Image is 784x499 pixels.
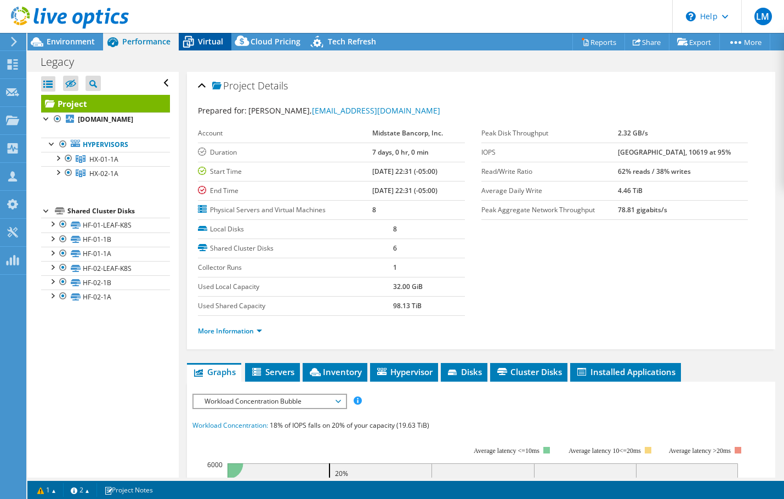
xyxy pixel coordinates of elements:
[198,128,372,139] label: Account
[41,112,170,127] a: [DOMAIN_NAME]
[41,152,170,166] a: HX-01-1A
[41,290,170,304] a: HF-02-1A
[393,224,397,234] b: 8
[376,366,433,377] span: Hypervisor
[198,36,223,47] span: Virtual
[576,366,675,377] span: Installed Applications
[36,56,91,68] h1: Legacy
[618,148,731,157] b: [GEOGRAPHIC_DATA], 10619 at 95%
[41,218,170,232] a: HF-01-LEAF-K8S
[248,105,440,116] span: [PERSON_NAME],
[624,33,669,50] a: Share
[207,460,223,469] text: 6000
[572,33,625,50] a: Reports
[47,36,95,47] span: Environment
[41,275,170,290] a: HF-02-1B
[481,205,618,216] label: Peak Aggregate Network Throughput
[446,366,482,377] span: Disks
[67,205,170,218] div: Shared Cluster Disks
[393,243,397,253] b: 6
[41,95,170,112] a: Project
[618,186,643,195] b: 4.46 TiB
[335,469,348,478] text: 20%
[686,12,696,21] svg: \n
[198,205,372,216] label: Physical Servers and Virtual Machines
[192,366,236,377] span: Graphs
[372,128,443,138] b: Midstate Bancorp, Inc.
[198,281,393,292] label: Used Local Capacity
[41,261,170,275] a: HF-02-LEAF-K8S
[198,262,393,273] label: Collector Runs
[618,205,667,214] b: 78.81 gigabits/s
[41,247,170,261] a: HF-01-1A
[372,148,429,157] b: 7 days, 0 hr, 0 min
[192,421,268,430] span: Workload Concentration:
[393,301,422,310] b: 98.13 TiB
[312,105,440,116] a: [EMAIL_ADDRESS][DOMAIN_NAME]
[198,185,372,196] label: End Time
[89,155,118,164] span: HX-01-1A
[481,166,618,177] label: Read/Write Ratio
[754,8,772,25] span: LM
[393,282,423,291] b: 32.00 GiB
[372,186,438,195] b: [DATE] 22:31 (-05:00)
[198,243,393,254] label: Shared Cluster Disks
[308,366,362,377] span: Inventory
[198,326,262,336] a: More Information
[41,166,170,180] a: HX-02-1A
[96,483,161,497] a: Project Notes
[719,33,770,50] a: More
[122,36,171,47] span: Performance
[41,233,170,247] a: HF-01-1B
[618,128,648,138] b: 2.32 GB/s
[393,263,397,272] b: 1
[481,128,618,139] label: Peak Disk Throughput
[569,447,641,455] tspan: Average latency 10<=20ms
[212,81,255,92] span: Project
[251,36,300,47] span: Cloud Pricing
[198,166,372,177] label: Start Time
[41,138,170,152] a: Hypervisors
[198,147,372,158] label: Duration
[270,421,429,430] span: 18% of IOPS falls on 20% of your capacity (19.63 TiB)
[474,447,539,455] tspan: Average latency <=10ms
[198,105,247,116] label: Prepared for:
[372,205,376,214] b: 8
[30,483,64,497] a: 1
[199,395,340,408] span: Workload Concentration Bubble
[481,147,618,158] label: IOPS
[63,483,97,497] a: 2
[198,224,393,235] label: Local Disks
[372,167,438,176] b: [DATE] 22:31 (-05:00)
[669,447,731,455] text: Average latency >20ms
[669,33,720,50] a: Export
[251,366,294,377] span: Servers
[496,366,562,377] span: Cluster Disks
[258,79,288,92] span: Details
[618,167,691,176] b: 62% reads / 38% writes
[481,185,618,196] label: Average Daily Write
[89,169,118,178] span: HX-02-1A
[78,115,133,124] b: [DOMAIN_NAME]
[198,300,393,311] label: Used Shared Capacity
[328,36,376,47] span: Tech Refresh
